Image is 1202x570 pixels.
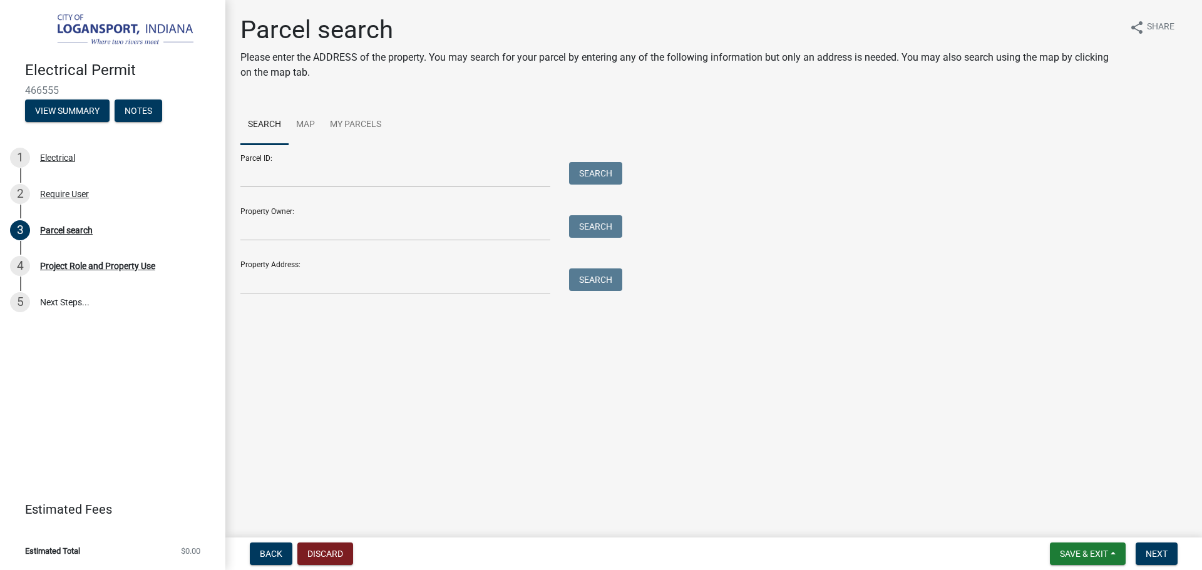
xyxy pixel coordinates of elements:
[10,256,30,276] div: 4
[297,542,353,565] button: Discard
[10,292,30,312] div: 5
[40,226,93,235] div: Parcel search
[260,549,282,559] span: Back
[40,153,75,162] div: Electrical
[250,542,292,565] button: Back
[1119,15,1184,39] button: shareShare
[115,106,162,116] wm-modal-confirm: Notes
[1050,542,1126,565] button: Save & Exit
[25,106,110,116] wm-modal-confirm: Summary
[569,162,622,185] button: Search
[40,262,155,270] div: Project Role and Property Use
[10,497,205,522] a: Estimated Fees
[1136,542,1178,565] button: Next
[181,547,200,555] span: $0.00
[569,215,622,238] button: Search
[40,190,89,198] div: Require User
[25,84,200,96] span: 466555
[1147,20,1174,35] span: Share
[240,15,1119,45] h1: Parcel search
[25,99,110,122] button: View Summary
[25,547,80,555] span: Estimated Total
[25,13,205,48] img: City of Logansport, Indiana
[10,148,30,168] div: 1
[115,99,162,122] button: Notes
[289,105,322,145] a: Map
[10,220,30,240] div: 3
[1060,549,1108,559] span: Save & Exit
[569,268,622,291] button: Search
[25,61,215,79] h4: Electrical Permit
[1129,20,1144,35] i: share
[1146,549,1168,559] span: Next
[10,184,30,204] div: 2
[322,105,389,145] a: My Parcels
[240,50,1119,80] p: Please enter the ADDRESS of the property. You may search for your parcel by entering any of the f...
[240,105,289,145] a: Search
